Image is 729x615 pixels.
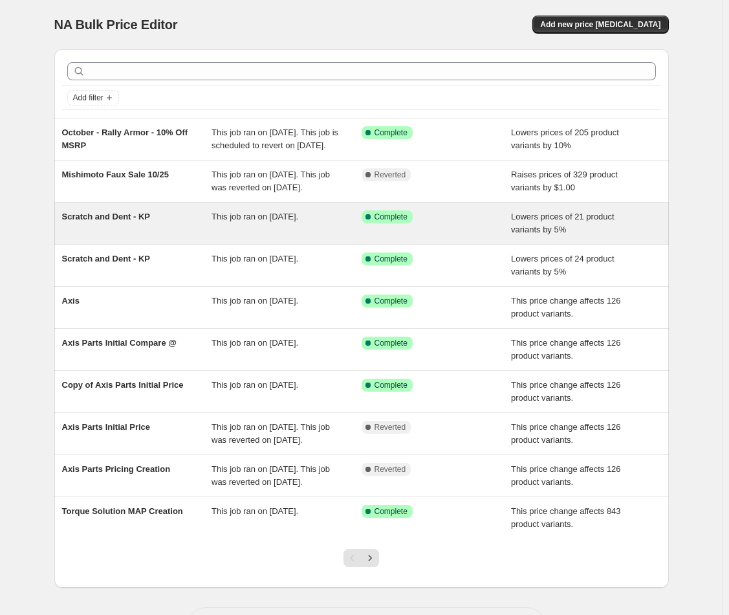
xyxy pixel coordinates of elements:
span: Lowers prices of 24 product variants by 5% [511,254,615,276]
span: This price change affects 843 product variants. [511,506,621,529]
span: Axis Parts Pricing Creation [62,464,171,474]
span: This price change affects 126 product variants. [511,338,621,361]
button: Add filter [67,90,119,106]
span: Complete [375,506,408,517]
span: Lowers prices of 205 product variants by 10% [511,128,619,150]
span: This job ran on [DATE]. [212,380,298,390]
span: This job ran on [DATE]. [212,296,298,306]
span: Scratch and Dent - KP [62,254,151,263]
span: October - Rally Armor - 10% Off MSRP [62,128,188,150]
span: Reverted [375,422,406,432]
span: Raises prices of 329 product variants by $1.00 [511,170,618,192]
span: This job ran on [DATE]. This job was reverted on [DATE]. [212,464,330,487]
span: This price change affects 126 product variants. [511,464,621,487]
span: Lowers prices of 21 product variants by 5% [511,212,615,234]
span: This price change affects 126 product variants. [511,422,621,445]
span: Copy of Axis Parts Initial Price [62,380,184,390]
span: Complete [375,296,408,306]
span: This job ran on [DATE]. This job is scheduled to revert on [DATE]. [212,128,338,150]
span: This price change affects 126 product variants. [511,380,621,403]
span: This price change affects 126 product variants. [511,296,621,319]
span: Complete [375,212,408,222]
span: Mishimoto Faux Sale 10/25 [62,170,169,179]
span: Axis Parts Initial Price [62,422,151,432]
span: Reverted [375,170,406,180]
span: This job ran on [DATE]. This job was reverted on [DATE]. [212,422,330,445]
span: This job ran on [DATE]. [212,212,298,221]
span: Torque Solution MAP Creation [62,506,183,516]
span: Axis [62,296,80,306]
span: NA Bulk Price Editor [54,17,178,32]
span: Reverted [375,464,406,475]
button: Add new price [MEDICAL_DATA] [532,16,668,34]
span: This job ran on [DATE]. This job was reverted on [DATE]. [212,170,330,192]
span: Axis Parts Initial Compare @ [62,338,177,348]
span: This job ran on [DATE]. [212,338,298,348]
span: Add filter [73,93,103,103]
span: Add new price [MEDICAL_DATA] [540,19,660,30]
span: Complete [375,380,408,390]
span: Complete [375,128,408,138]
span: Complete [375,254,408,264]
span: This job ran on [DATE]. [212,506,298,516]
button: Next [361,549,379,567]
span: Scratch and Dent - KP [62,212,151,221]
span: This job ran on [DATE]. [212,254,298,263]
nav: Pagination [343,549,379,567]
span: Complete [375,338,408,348]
